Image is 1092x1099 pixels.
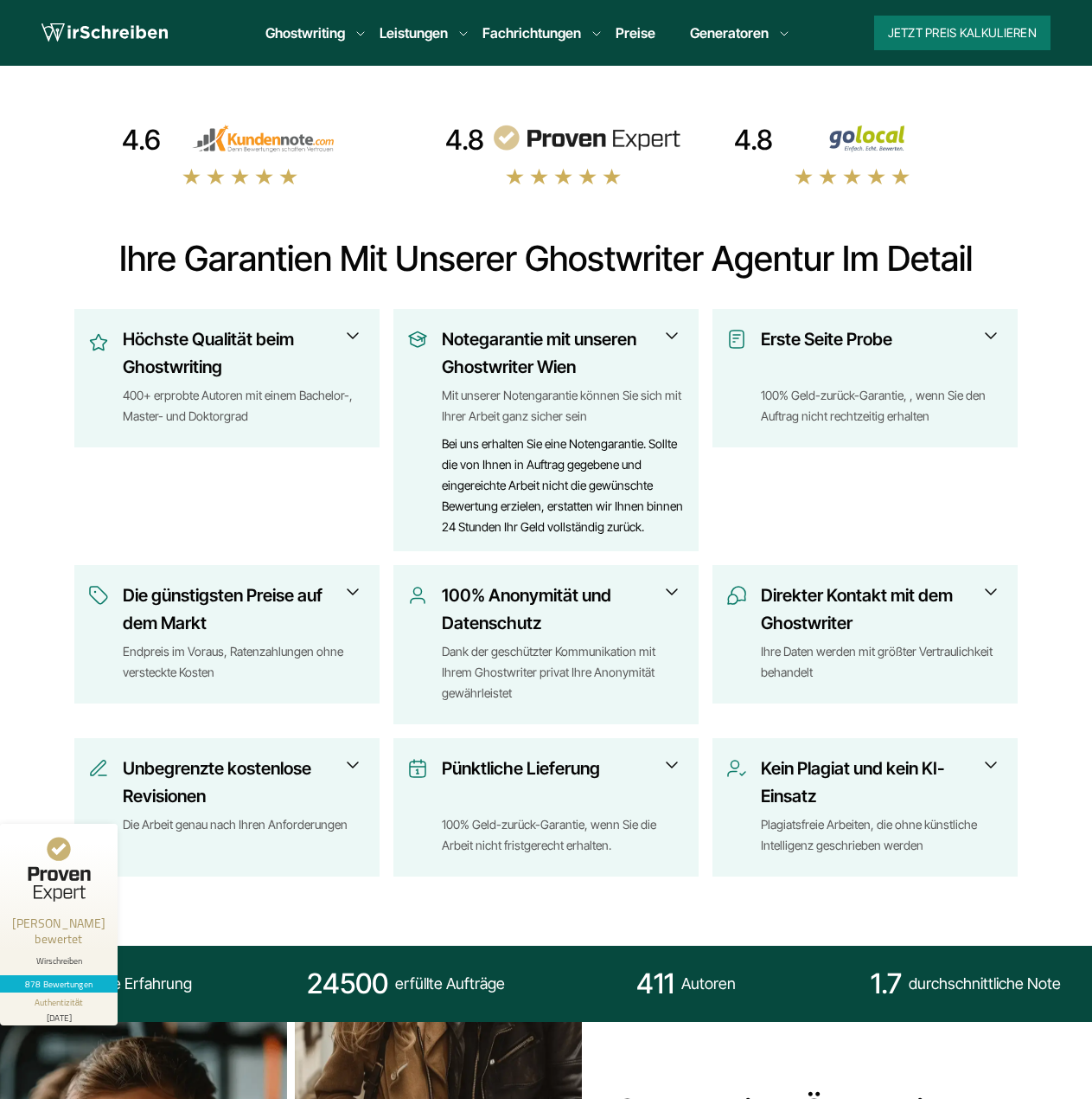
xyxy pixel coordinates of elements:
h2: Ihre Garantien mit unserer Ghostwriter Agentur im Detail [21,238,1071,280]
img: Notegarantie mit unseren Ghostwriter Wien [407,329,428,350]
span: Jahre Erfahrung [83,970,192,998]
img: stars [505,167,623,186]
div: 400+ erprobte Autoren mit einem Bachelor-, Master- und Doktorgrad [123,385,366,427]
strong: 24500 [307,967,388,1001]
div: Endpreis im Voraus, Ratenzahlungen ohne versteckte Kosten [123,641,366,683]
img: Pünktliche Lieferung [407,758,428,779]
div: Dank der geschützter Kommunikation mit Ihrem Ghostwriter privat Ihre Anonymität gewährleistet [442,641,685,704]
img: provenexpert reviews [491,125,681,152]
a: Ghostwriting [265,22,345,43]
strong: 1.7 [871,967,902,1001]
div: Ihre Daten werden mit größter Vertraulichkeit behandelt [761,641,1004,683]
div: Die Arbeit genau nach Ihren Anforderungen [123,814,366,856]
h3: Pünktliche Lieferung [442,755,675,810]
a: Leistungen [380,22,448,43]
div: Bei uns erhalten Sie eine Notengarantie. Sollte die von Ihnen in Auftrag gegebene und eingereicht... [442,434,685,537]
img: Die günstigsten Preise auf dem Markt [88,585,109,606]
h3: 100% Anonymität und Datenschutz [442,582,675,637]
strong: 411 [636,967,674,1001]
img: Höchste Qualität beim Ghostwriting [88,329,109,357]
div: 100% Geld-zurück-Garantie, wenn Sie die Arbeit nicht fristgerecht erhalten. [442,814,685,856]
h3: Notegarantie mit unseren Ghostwriter Wien [442,325,675,381]
div: 4.8 [445,123,484,157]
button: Jetzt Preis kalkulieren [874,16,1050,50]
div: Plagiatsfreie Arbeiten, die ohne künstliche Intelligenz geschrieben werden [761,814,1004,856]
div: 100% Geld-zurück-Garantie, , wenn Sie den Auftrag nicht rechtzeitig erhalten [761,385,1004,427]
h3: Die günstigsten Preise auf dem Markt [123,582,356,637]
a: Generatoren [690,22,769,43]
a: Preise [616,24,655,42]
h3: Unbegrenzte kostenlose Revisionen [123,755,356,810]
div: 4.6 [122,123,161,157]
h3: Kein Plagiat und kein KI-Einsatz [761,755,994,810]
a: Fachrichtungen [482,22,581,43]
img: Unbegrenzte kostenlose Revisionen [88,758,109,779]
img: Direkter Kontakt mit dem Ghostwriter [726,585,747,606]
div: [DATE] [7,1009,111,1022]
img: stars [794,167,911,186]
img: Wirschreiben Bewertungen [780,125,970,152]
span: Autoren [681,970,736,998]
div: 4.8 [734,123,773,157]
img: 100% Anonymität und Datenschutz [407,585,428,606]
span: durchschnittliche Note [909,970,1061,998]
img: logo wirschreiben [42,20,168,46]
div: Wirschreiben [7,955,111,967]
h3: Höchste Qualität beim Ghostwriting [123,325,356,381]
span: erfüllte Aufträge [395,970,505,998]
h3: Erste Seite Probe [761,325,994,381]
h3: Direkter Kontakt mit dem Ghostwriter [761,582,994,637]
div: Authentizität [35,996,84,1009]
img: stars [182,167,299,186]
img: Kein Plagiat und kein KI-Einsatz [726,758,747,779]
div: Mit unserer Notengarantie können Sie sich mit Ihrer Arbeit ganz sicher sein [442,385,685,427]
img: kundennote [168,125,358,152]
img: Erste Seite Probe [726,329,747,350]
